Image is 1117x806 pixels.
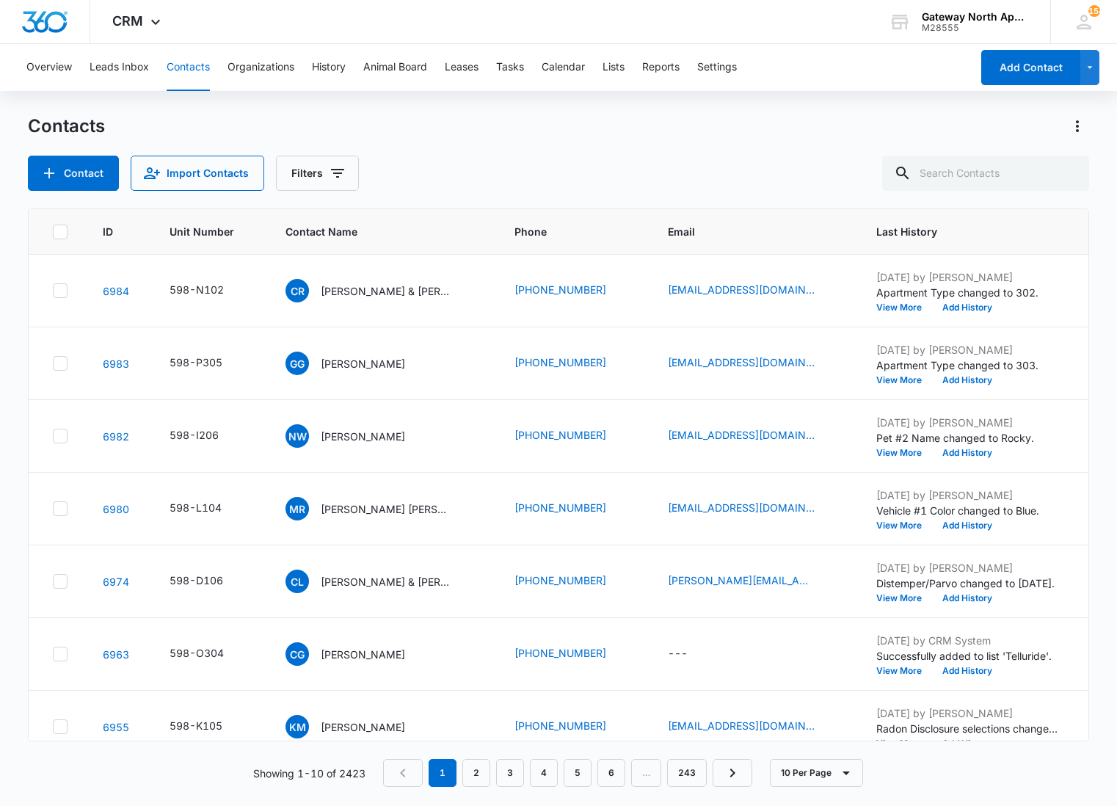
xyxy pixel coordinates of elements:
[285,279,309,302] span: CR
[514,573,606,588] a: [PHONE_NUMBER]
[981,50,1080,85] button: Add Contact
[876,430,1060,446] p: Pet #2 Name changed to Rocky.
[514,282,606,297] a: [PHONE_NUMBER]
[170,645,224,661] div: 598-O304
[1066,115,1089,138] button: Actions
[603,44,625,91] button: Lists
[876,357,1060,373] p: Apartment Type changed to 303.
[285,570,479,593] div: Contact Name - Corey Little & William C. Little - Select to Edit Field
[285,642,309,666] span: CG
[514,718,606,733] a: [PHONE_NUMBER]
[28,156,119,191] button: Add Contact
[876,576,1060,591] p: Distemper/Parvo changed to [DATE].
[285,424,309,448] span: NW
[103,285,129,297] a: Navigate to contact details page for Cameron Ryan & Kimberly Dale
[514,282,633,299] div: Phone - (720) 561-9648 - Select to Edit Field
[564,759,592,787] a: Page 5
[876,303,932,312] button: View More
[170,500,222,515] div: 598-L104
[876,415,1060,430] p: [DATE] by [PERSON_NAME]
[312,44,346,91] button: History
[668,355,815,370] a: [EMAIL_ADDRESS][DOMAIN_NAME]
[668,427,841,445] div: Email - nadiawatson91@gmail.com - Select to Edit Field
[668,500,815,515] a: [EMAIL_ADDRESS][DOMAIN_NAME]
[103,721,129,733] a: Navigate to contact details page for Kari Murawski
[876,521,932,530] button: View More
[668,573,815,588] a: [PERSON_NAME][EMAIL_ADDRESS][DOMAIN_NAME]
[876,269,1060,285] p: [DATE] by [PERSON_NAME]
[112,13,143,29] span: CRM
[170,355,249,372] div: Unit Number - 598-P305 - Select to Edit Field
[514,355,633,372] div: Phone - (303) 834-5308 - Select to Edit Field
[668,645,688,663] div: ---
[285,279,479,302] div: Contact Name - Cameron Ryan & Kimberly Dale - Select to Edit Field
[170,355,222,370] div: 598-P305
[514,500,633,518] div: Phone - (423) 310-4385 - Select to Edit Field
[932,303,1003,312] button: Add History
[770,759,863,787] button: 10 Per Page
[253,766,365,781] p: Showing 1-10 of 2423
[285,224,458,239] span: Contact Name
[103,503,129,515] a: Navigate to contact details page for Michael Ryan Gilley
[668,718,841,736] div: Email - karimurawski000@gmail.com - Select to Edit Field
[668,355,841,372] div: Email - galvgris1@gmail.com - Select to Edit Field
[170,718,249,736] div: Unit Number - 598-K105 - Select to Edit Field
[321,501,453,517] p: [PERSON_NAME] [PERSON_NAME]
[321,574,453,589] p: [PERSON_NAME] & [PERSON_NAME]
[932,449,1003,457] button: Add History
[285,715,309,738] span: KM
[103,430,129,443] a: Navigate to contact details page for Nadia Watson
[170,645,250,663] div: Unit Number - 598-O304 - Select to Edit Field
[713,759,752,787] a: Next Page
[876,560,1060,576] p: [DATE] by [PERSON_NAME]
[668,224,820,239] span: Email
[131,156,264,191] button: Import Contacts
[932,376,1003,385] button: Add History
[170,282,250,299] div: Unit Number - 598-N102 - Select to Edit Field
[932,739,1003,748] button: Add History
[514,645,633,663] div: Phone - (954) 348-1903 - Select to Edit Field
[932,667,1003,675] button: Add History
[103,576,129,588] a: Navigate to contact details page for Corey Little & William C. Little
[542,44,585,91] button: Calendar
[26,44,72,91] button: Overview
[514,718,633,736] div: Phone - (303) 746-8309 - Select to Edit Field
[167,44,210,91] button: Contacts
[642,44,680,91] button: Reports
[170,427,245,445] div: Unit Number - 598-I206 - Select to Edit Field
[514,355,606,370] a: [PHONE_NUMBER]
[321,356,405,371] p: [PERSON_NAME]
[170,573,250,590] div: Unit Number - 598-D106 - Select to Edit Field
[170,500,248,518] div: Unit Number - 598-L104 - Select to Edit Field
[668,282,841,299] div: Email - k.d227@icloud.com - Select to Edit Field
[876,285,1060,300] p: Apartment Type changed to 302.
[876,667,932,675] button: View More
[170,573,223,588] div: 598-D106
[876,633,1060,648] p: [DATE] by CRM System
[876,449,932,457] button: View More
[668,500,841,518] div: Email - mrgilley.123@gmail.com - Select to Edit Field
[514,573,633,590] div: Phone - (720) 438-5770 - Select to Edit Field
[697,44,737,91] button: Settings
[429,759,456,787] em: 1
[667,759,707,787] a: Page 243
[321,647,405,662] p: [PERSON_NAME]
[170,427,219,443] div: 598-I206
[462,759,490,787] a: Page 2
[496,759,524,787] a: Page 3
[876,739,932,748] button: View More
[922,11,1029,23] div: account name
[445,44,479,91] button: Leases
[597,759,625,787] a: Page 6
[285,570,309,593] span: CL
[103,648,129,661] a: Navigate to contact details page for Claudia Gomez
[876,648,1060,664] p: Successfully added to list 'Telluride'.
[514,427,633,445] div: Phone - (772) 559-4135 - Select to Edit Field
[170,282,224,297] div: 598-N102
[276,156,359,191] button: Filters
[876,376,932,385] button: View More
[496,44,524,91] button: Tasks
[932,521,1003,530] button: Add History
[876,224,1038,239] span: Last History
[876,594,932,603] button: View More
